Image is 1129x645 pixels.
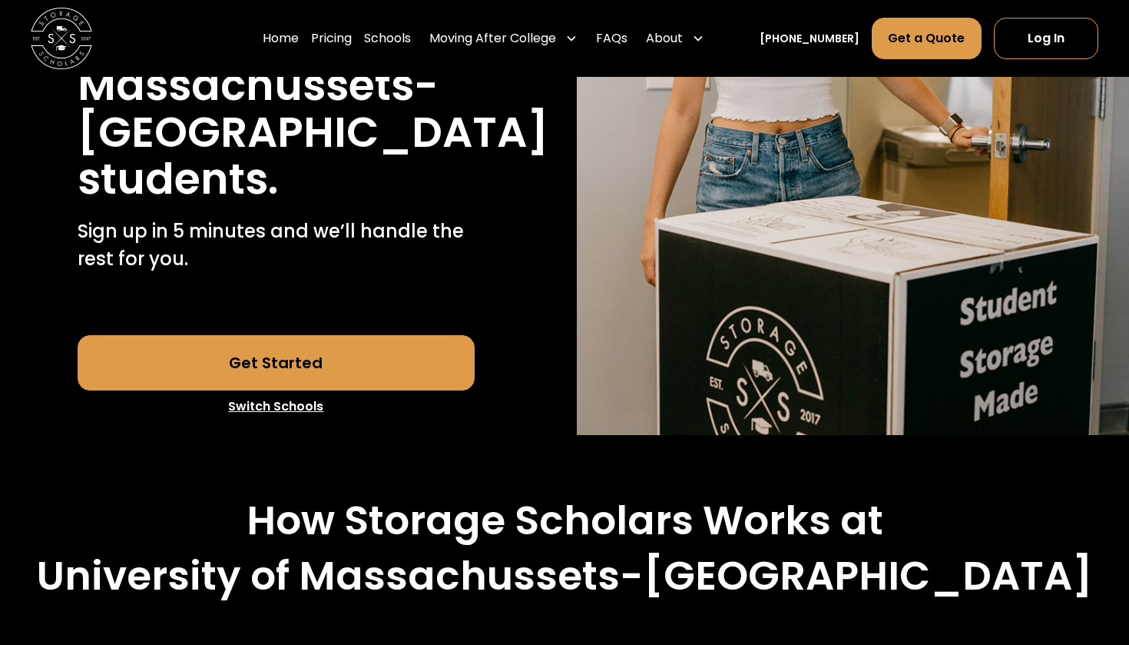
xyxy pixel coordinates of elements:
div: Moving After College [429,29,556,48]
div: Moving After College [423,17,584,60]
a: Get a Quote [872,18,981,59]
h2: How Storage Scholars Works at [247,497,883,545]
img: Storage Scholars main logo [31,8,92,69]
h1: students. [78,156,278,203]
a: Log In [994,18,1098,59]
p: Sign up in 5 minutes and we’ll handle the rest for you. [78,218,475,273]
div: About [646,29,683,48]
a: Home [263,17,299,60]
a: Get Started [78,335,475,391]
a: FAQs [596,17,627,60]
a: [PHONE_NUMBER] [760,31,859,47]
a: Pricing [311,17,352,60]
h1: University of Massachussets-[GEOGRAPHIC_DATA] [78,16,548,156]
h2: University of Massachussets-[GEOGRAPHIC_DATA] [37,552,1093,600]
div: About [640,17,710,60]
a: Schools [364,17,411,60]
a: Switch Schools [78,391,475,423]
